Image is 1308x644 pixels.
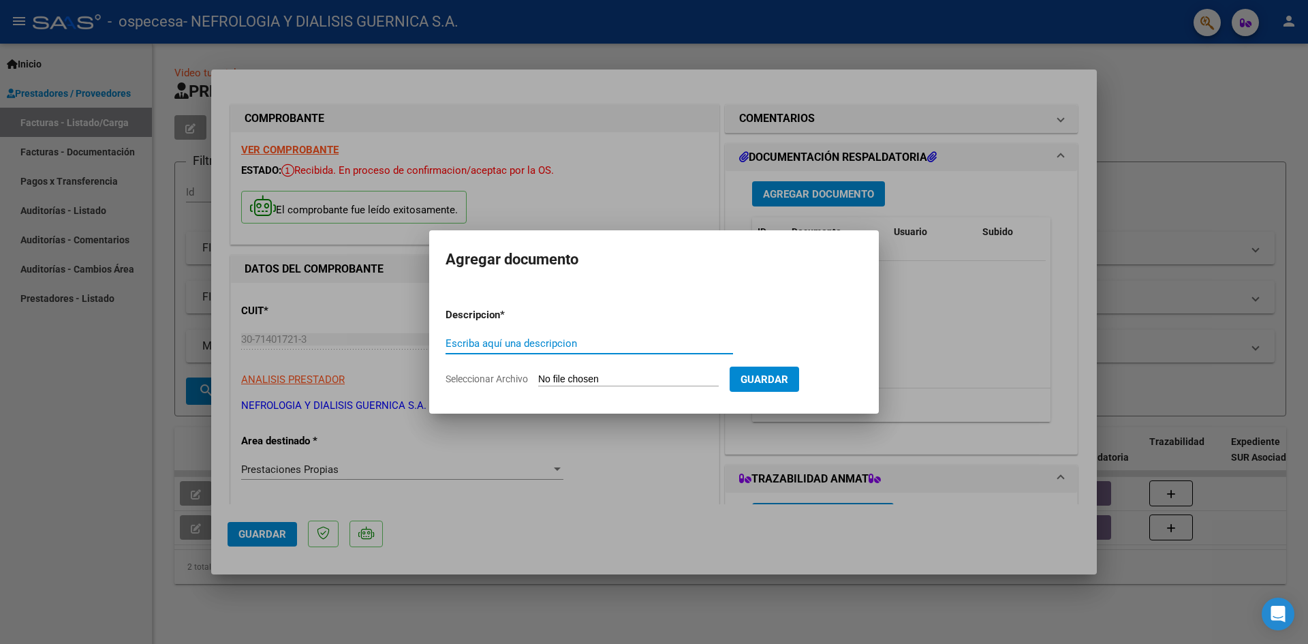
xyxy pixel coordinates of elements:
p: Descripcion [446,307,571,323]
button: Guardar [730,367,799,392]
span: Guardar [741,373,788,386]
div: Open Intercom Messenger [1262,598,1294,630]
h2: Agregar documento [446,247,862,273]
span: Seleccionar Archivo [446,373,528,384]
